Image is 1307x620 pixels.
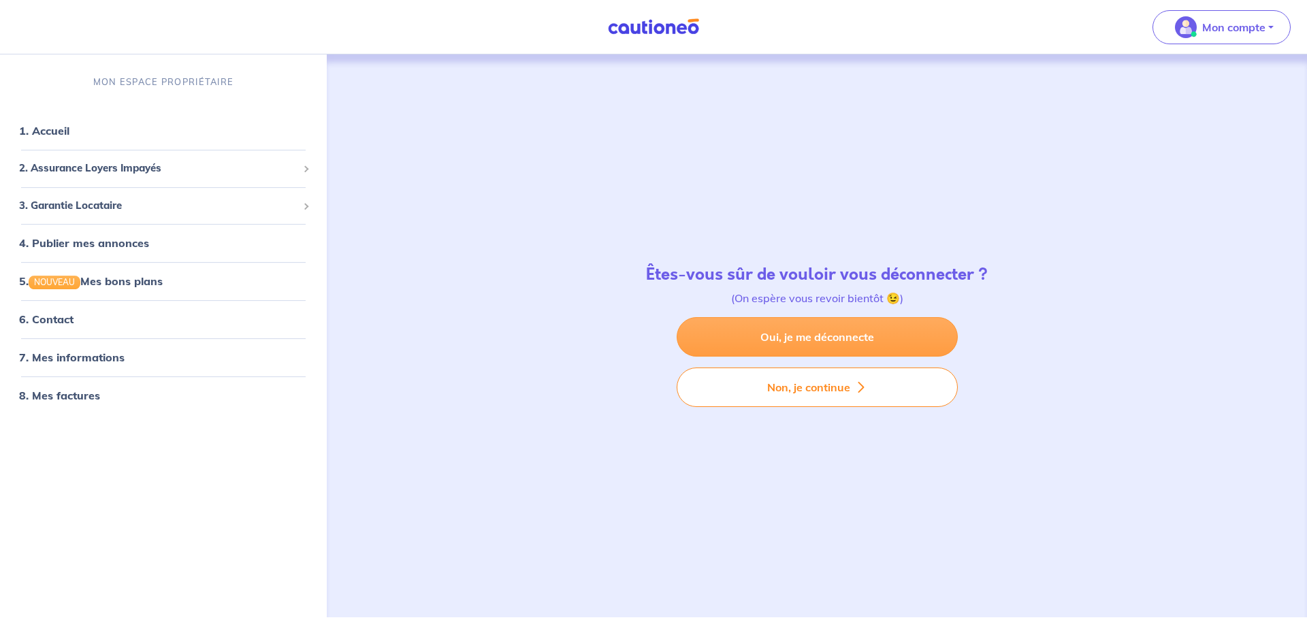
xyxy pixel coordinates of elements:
div: 3. Garantie Locataire [5,193,321,219]
span: 3. Garantie Locataire [19,198,297,214]
a: Oui, je me déconnecte [677,317,958,357]
img: illu_account_valid_menu.svg [1175,16,1197,38]
div: 1. Accueil [5,117,321,144]
p: (On espère vous revoir bientôt 😉) [646,290,988,306]
a: 8. Mes factures [19,389,100,402]
span: 2. Assurance Loyers Impayés [19,161,297,176]
h4: Êtes-vous sûr de vouloir vous déconnecter ? [646,265,988,284]
div: 5.NOUVEAUMes bons plans [5,267,321,295]
a: 7. Mes informations [19,350,125,364]
img: Cautioneo [602,18,705,35]
div: 4. Publier mes annonces [5,229,321,257]
a: 5.NOUVEAUMes bons plans [19,274,163,288]
button: illu_account_valid_menu.svgMon compte [1152,10,1291,44]
div: 2. Assurance Loyers Impayés [5,155,321,182]
button: Non, je continue [677,368,958,407]
p: Mon compte [1202,19,1265,35]
a: 4. Publier mes annonces [19,236,149,250]
a: 1. Accueil [19,124,69,137]
div: 6. Contact [5,306,321,333]
p: MON ESPACE PROPRIÉTAIRE [93,76,233,88]
div: 8. Mes factures [5,382,321,409]
a: 6. Contact [19,312,74,326]
div: 7. Mes informations [5,344,321,371]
